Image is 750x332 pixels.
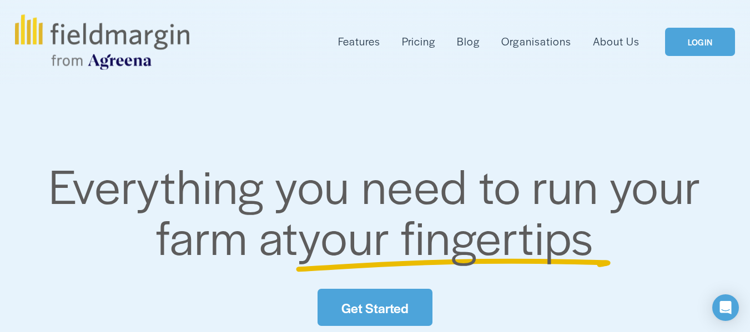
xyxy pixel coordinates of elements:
[338,33,380,50] a: folder dropdown
[338,34,380,49] span: Features
[318,289,432,326] a: Get Started
[712,294,739,321] div: Open Intercom Messenger
[501,33,571,50] a: Organisations
[298,202,594,269] span: your fingertips
[665,28,735,56] a: LOGIN
[49,151,712,269] span: Everything you need to run your farm at
[593,33,640,50] a: About Us
[402,33,435,50] a: Pricing
[15,14,189,70] img: fieldmargin.com
[457,33,480,50] a: Blog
